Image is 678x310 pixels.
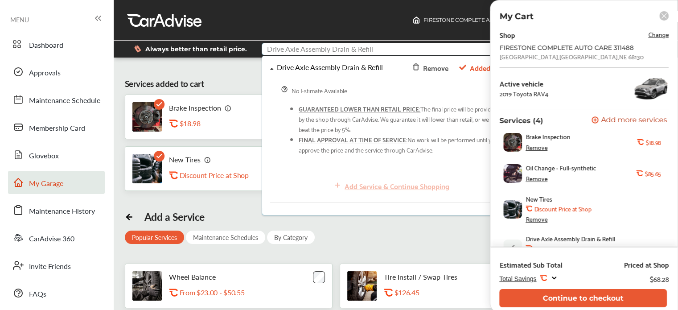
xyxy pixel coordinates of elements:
span: Maintenance History [29,206,95,217]
button: Add more services [592,116,667,125]
img: 13369_st0640_046.jpg [633,75,669,102]
div: FIRESTONE COMPLETE AUTO CARE 311488 [499,44,642,51]
span: Change [648,29,669,39]
div: Add a Service [144,211,205,223]
span: New Tires [526,195,552,203]
span: FIRESTONE COMPLETE AUTO CARE 311488 , [GEOGRAPHIC_DATA] [GEOGRAPHIC_DATA] , NE 68130 [423,17,678,23]
div: Maintenance Schedules [186,231,265,244]
div: [GEOGRAPHIC_DATA] , [GEOGRAPHIC_DATA] , NE 68130 [499,53,643,60]
div: By Category [267,231,315,244]
span: No work will be performed until you approve the price and the service through CarAdvise. [299,134,498,155]
span: Oil Change - Full-synthetic [526,164,596,171]
img: dollor_label_vector.a70140d1.svg [134,45,141,53]
div: Remove [526,175,547,182]
div: Remove [423,62,448,74]
div: Drive Axle Assembly Drain & Refill [276,64,382,71]
span: MENU [10,16,29,23]
img: new-tires-thumb.jpg [503,200,522,219]
span: Brake Inspection [526,133,570,140]
span: My Garage [29,178,63,190]
div: Discount Price at Shop [180,171,269,179]
p: From $23.00 - $50.55 [180,288,245,297]
span: GUARANTEED LOWER THAN RETAIL PRICE: [299,103,420,114]
div: Priced at Shop [624,260,669,269]
button: Continue to checkout [499,289,667,307]
span: Add more services [601,116,667,125]
span: Maintenance Schedule [29,95,100,107]
div: Remove [526,215,547,223]
div: Active vehicle [499,79,548,87]
a: Add more services [592,116,669,125]
span: Total Savings [499,275,536,282]
span: FAQs [29,289,46,300]
span: Drive Axle Assembly Drain & Refill [526,235,615,242]
a: Invite Friends [8,254,105,277]
span: Invite Friends [29,261,71,273]
span: Membership Card [29,123,85,134]
div: Shop [499,29,515,41]
img: info_icon_vector.svg [204,156,211,163]
p: Wheel Balance [169,273,216,281]
span: Always better than retail price. [145,46,247,52]
img: info_icon_vector.svg [225,104,232,112]
a: FAQs [8,281,105,305]
a: Dashboard [8,33,105,56]
div: No Estimate Available [292,85,347,95]
p: New Tires [169,155,201,164]
div: 2019 Toyota RAV4 [499,90,548,97]
img: brake-inspection-thumb.jpg [132,102,162,132]
div: $18.98 [180,119,269,128]
span: Dashboard [29,40,63,51]
b: Discount Price at Shop [534,245,591,252]
span: The final price will be provided by the shop through CarAdvise. We guarantee it will lower than r... [299,103,498,134]
div: $68.28 [649,273,669,285]
span: CarAdvise 360 [29,233,74,245]
b: $18.98 [645,139,661,146]
span: Glovebox [29,150,59,162]
a: Approvals [8,60,105,83]
b: $85.65 [645,170,661,177]
img: oil-change-thumb.jpg [503,164,522,183]
p: Brake Inspection [169,103,221,112]
img: default_wrench_icon.d1a43860.svg [503,240,522,258]
a: CarAdvise 360 [8,226,105,249]
div: Remove [526,144,547,151]
div: Estimated Sub Total [499,260,562,269]
div: Popular Services [125,231,184,244]
img: new-tires-thumb.jpg [132,154,162,183]
span: FINAL APPROVAL AT TIME OF SERVICE: [299,134,407,145]
div: Services added to cart [125,78,204,90]
img: tire-wheel-balance-thumb.jpg [132,271,162,301]
div: $126.45 [394,288,484,297]
img: tire-install-swap-tires-thumb.jpg [347,271,377,301]
p: My Cart [499,11,533,21]
p: Tire Install / Swap Tires [384,273,457,281]
a: Membership Card [8,116,105,139]
a: My Garage [8,171,105,194]
a: Maintenance History [8,198,105,222]
a: Glovebox [8,143,105,166]
b: Discount Price at Shop [534,205,591,212]
a: Maintenance Schedule [8,88,105,111]
p: Services (4) [499,116,543,125]
img: header-home-logo.8d720a4f.svg [413,17,420,24]
span: Approvals [29,67,61,79]
span: Added to cart [469,62,513,74]
img: brake-inspection-thumb.jpg [503,133,522,152]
